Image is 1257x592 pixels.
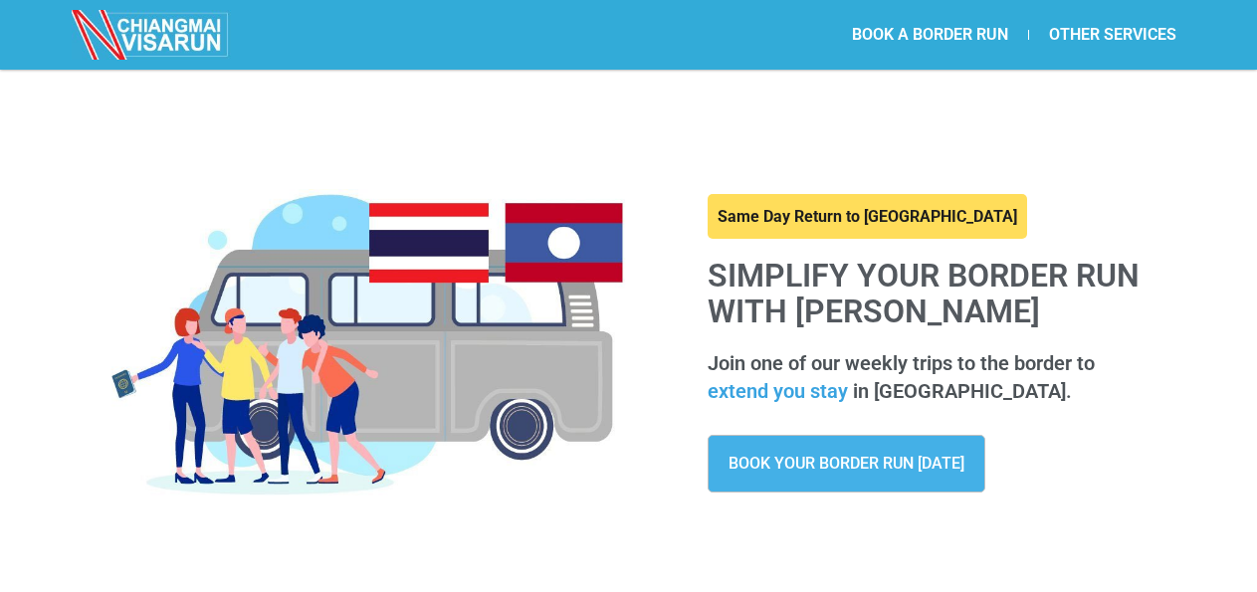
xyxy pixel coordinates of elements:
nav: Menu [629,12,1196,58]
span: in [GEOGRAPHIC_DATA]. [853,379,1072,403]
a: BOOK YOUR BORDER RUN [DATE] [708,435,985,493]
span: Join one of our weekly trips to the border to [708,351,1095,375]
span: BOOK YOUR BORDER RUN [DATE] [729,456,964,472]
h1: Simplify your border run with [PERSON_NAME] [708,259,1166,328]
a: OTHER SERVICES [1029,12,1196,58]
a: BOOK A BORDER RUN [832,12,1028,58]
span: extend you stay [708,377,848,405]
